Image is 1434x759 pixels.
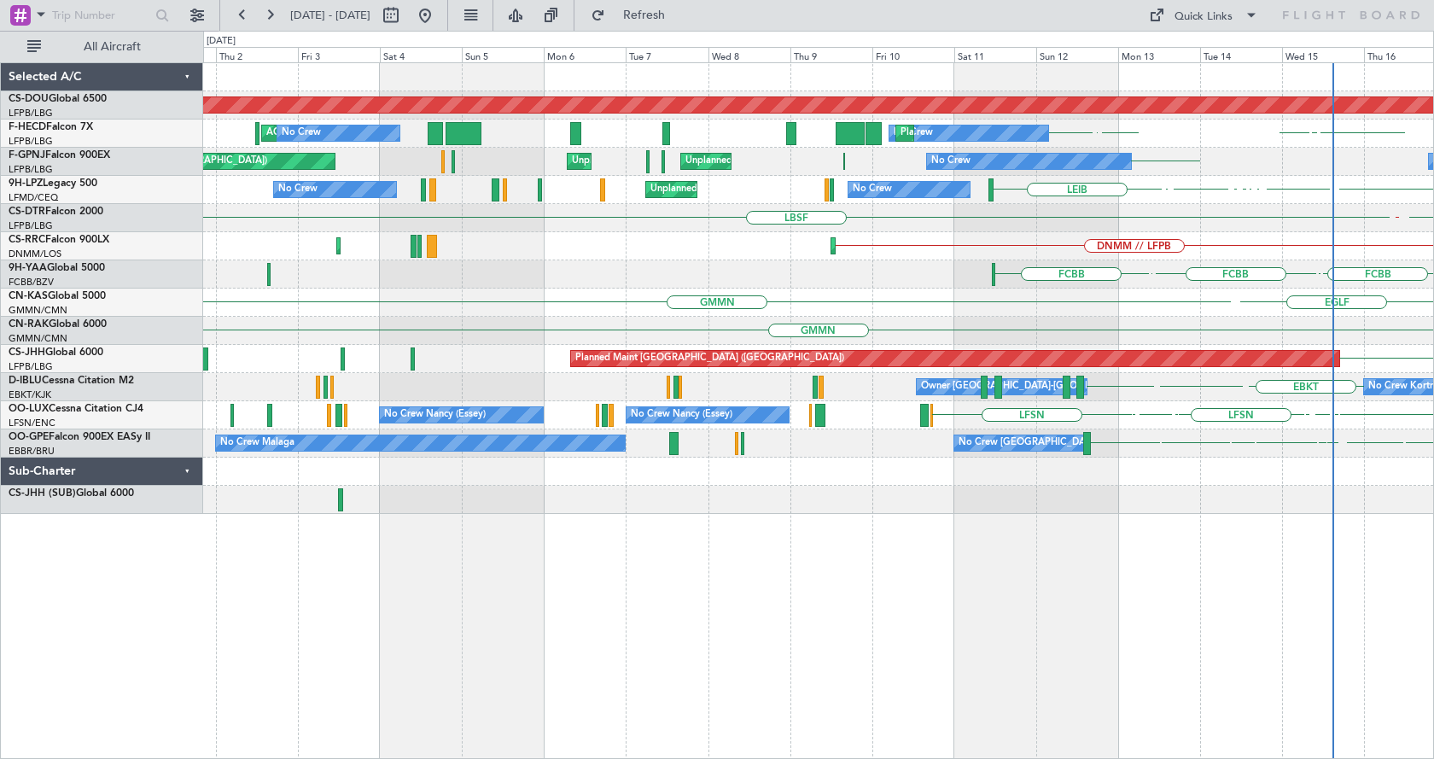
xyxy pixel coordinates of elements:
[1175,9,1233,26] div: Quick Links
[1200,47,1282,62] div: Tue 14
[9,107,53,120] a: LFPB/LBG
[9,235,45,245] span: CS-RRC
[894,120,933,146] div: No Crew
[9,291,48,301] span: CN-KAS
[1140,2,1267,29] button: Quick Links
[9,376,42,386] span: D-IBLU
[9,404,143,414] a: OO-LUXCessna Citation CJ4
[9,360,53,373] a: LFPB/LBG
[685,149,966,174] div: Unplanned Maint [GEOGRAPHIC_DATA] ([GEOGRAPHIC_DATA])
[9,94,49,104] span: CS-DOU
[19,33,185,61] button: All Aircraft
[631,402,732,428] div: No Crew Nancy (Essey)
[9,94,107,104] a: CS-DOUGlobal 6500
[9,207,103,217] a: CS-DTRFalcon 2000
[9,135,53,148] a: LFPB/LBG
[9,376,134,386] a: D-IBLUCessna Citation M2
[626,47,708,62] div: Tue 7
[9,263,105,273] a: 9H-YAAGlobal 5000
[9,178,97,189] a: 9H-LPZLegacy 500
[9,347,45,358] span: CS-JHH
[9,445,55,458] a: EBBR/BRU
[9,191,58,204] a: LFMD/CEQ
[282,120,321,146] div: No Crew
[9,122,93,132] a: F-HECDFalcon 7X
[954,47,1036,62] div: Sat 11
[9,263,47,273] span: 9H-YAA
[9,178,43,189] span: 9H-LPZ
[609,9,680,21] span: Refresh
[9,417,55,429] a: LFSN/ENC
[9,150,110,161] a: F-GPNJFalcon 900EX
[931,149,971,174] div: No Crew
[9,432,49,442] span: OO-GPE
[650,177,853,202] div: Unplanned Maint Nice ([GEOGRAPHIC_DATA])
[583,2,685,29] button: Refresh
[9,248,61,260] a: DNMM/LOS
[1118,47,1200,62] div: Mon 13
[9,291,106,301] a: CN-KASGlobal 5000
[708,47,790,62] div: Wed 8
[44,41,180,53] span: All Aircraft
[220,430,294,456] div: No Crew Malaga
[9,235,109,245] a: CS-RRCFalcon 900LX
[9,432,150,442] a: OO-GPEFalcon 900EX EASy II
[9,150,45,161] span: F-GPNJ
[9,276,54,289] a: FCBB/BZV
[278,177,318,202] div: No Crew
[1282,47,1364,62] div: Wed 15
[9,122,46,132] span: F-HECD
[901,120,1169,146] div: Planned Maint [GEOGRAPHIC_DATA] ([GEOGRAPHIC_DATA])
[9,304,67,317] a: GMMN/CMN
[52,3,150,28] input: Trip Number
[1036,47,1118,62] div: Sun 12
[9,388,51,401] a: EBKT/KJK
[9,219,53,232] a: LFPB/LBG
[9,404,49,414] span: OO-LUX
[9,319,49,330] span: CN-RAK
[9,207,45,217] span: CS-DTR
[9,347,103,358] a: CS-JHHGlobal 6000
[575,346,844,371] div: Planned Maint [GEOGRAPHIC_DATA] ([GEOGRAPHIC_DATA])
[384,402,486,428] div: No Crew Nancy (Essey)
[544,47,626,62] div: Mon 6
[872,47,954,62] div: Fri 10
[298,47,380,62] div: Fri 3
[572,149,853,174] div: Unplanned Maint [GEOGRAPHIC_DATA] ([GEOGRAPHIC_DATA])
[9,488,134,499] a: CS-JHH (SUB)Global 6000
[959,430,1245,456] div: No Crew [GEOGRAPHIC_DATA] ([GEOGRAPHIC_DATA] National)
[853,177,892,202] div: No Crew
[921,374,1151,400] div: Owner [GEOGRAPHIC_DATA]-[GEOGRAPHIC_DATA]
[9,488,76,499] span: CS-JHH (SUB)
[207,34,236,49] div: [DATE]
[462,47,544,62] div: Sun 5
[790,47,872,62] div: Thu 9
[9,163,53,176] a: LFPB/LBG
[266,120,446,146] div: AOG Maint Paris ([GEOGRAPHIC_DATA])
[9,319,107,330] a: CN-RAKGlobal 6000
[290,8,370,23] span: [DATE] - [DATE]
[380,47,462,62] div: Sat 4
[9,332,67,345] a: GMMN/CMN
[216,47,298,62] div: Thu 2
